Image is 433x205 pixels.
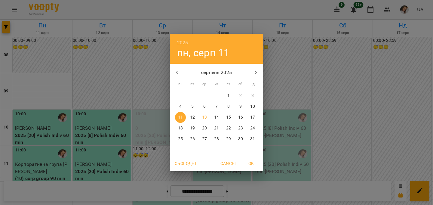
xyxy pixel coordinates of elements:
[187,81,198,87] span: вт
[214,114,219,120] p: 14
[223,112,234,123] button: 15
[211,123,222,134] button: 21
[187,134,198,144] button: 26
[238,114,243,120] p: 16
[235,101,246,112] button: 9
[214,125,219,131] p: 21
[251,93,254,99] p: 3
[175,123,186,134] button: 18
[247,90,258,101] button: 3
[247,112,258,123] button: 17
[239,104,242,110] p: 9
[199,134,210,144] button: 27
[199,123,210,134] button: 20
[199,81,210,87] span: ср
[235,112,246,123] button: 16
[220,160,237,167] span: Cancel
[223,101,234,112] button: 8
[244,160,258,167] span: OK
[202,136,207,142] p: 27
[238,125,243,131] p: 23
[199,101,210,112] button: 6
[178,125,183,131] p: 18
[211,134,222,144] button: 28
[223,81,234,87] span: пт
[235,90,246,101] button: 2
[226,136,231,142] p: 29
[239,93,242,99] p: 2
[227,93,230,99] p: 1
[175,101,186,112] button: 4
[247,101,258,112] button: 10
[177,47,230,59] button: пн, серп 11
[250,114,255,120] p: 17
[184,69,249,76] p: серпень 2025
[241,158,261,169] button: OK
[187,123,198,134] button: 19
[235,81,246,87] span: сб
[187,101,198,112] button: 5
[226,114,231,120] p: 15
[179,104,182,110] p: 4
[250,136,255,142] p: 31
[211,112,222,123] button: 14
[211,81,222,87] span: чт
[175,134,186,144] button: 25
[177,39,188,47] button: 2025
[214,136,219,142] p: 28
[202,114,207,120] p: 13
[247,81,258,87] span: нд
[227,104,230,110] p: 8
[223,134,234,144] button: 29
[190,114,195,120] p: 12
[238,136,243,142] p: 30
[203,104,206,110] p: 6
[235,123,246,134] button: 23
[218,158,239,169] button: Cancel
[202,125,207,131] p: 20
[191,104,194,110] p: 5
[178,136,183,142] p: 25
[250,104,255,110] p: 10
[178,114,183,120] p: 11
[223,123,234,134] button: 22
[175,81,186,87] span: пн
[247,123,258,134] button: 24
[190,136,195,142] p: 26
[211,101,222,112] button: 7
[250,125,255,131] p: 24
[172,158,198,169] button: Сьогодні
[175,160,196,167] span: Сьогодні
[199,112,210,123] button: 13
[215,104,218,110] p: 7
[187,112,198,123] button: 12
[247,134,258,144] button: 31
[226,125,231,131] p: 22
[175,112,186,123] button: 11
[223,90,234,101] button: 1
[235,134,246,144] button: 30
[190,125,195,131] p: 19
